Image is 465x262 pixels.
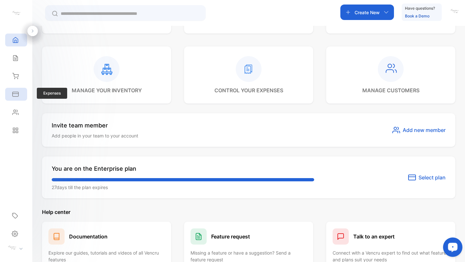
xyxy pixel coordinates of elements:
[52,121,138,130] p: Invite team member
[408,174,446,181] button: Select plan
[37,88,67,99] span: Expenses
[418,174,446,181] span: Select plan
[214,86,283,94] p: control your expenses
[42,208,455,216] p: Help center
[438,235,465,262] iframe: LiveChat chat widget
[52,184,314,191] p: 27 days till the plan expires
[362,86,419,94] p: manage customers
[72,86,142,94] p: manage your inventory
[355,9,380,16] p: Create New
[211,233,250,240] h1: Feature request
[405,14,429,18] a: Book a Demo
[69,233,108,240] h1: Documentation
[405,5,435,12] p: Have questions?
[449,6,459,16] img: avatar
[392,126,446,134] button: Add new member
[353,233,395,240] h1: Talk to an expert
[449,5,459,20] button: avatar
[340,5,394,20] button: Create New
[52,132,138,139] p: Add people in your team to your account
[52,164,314,173] p: You are on the Enterprise plan
[403,126,446,134] span: Add new member
[7,243,17,253] img: profile
[11,8,21,18] img: logo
